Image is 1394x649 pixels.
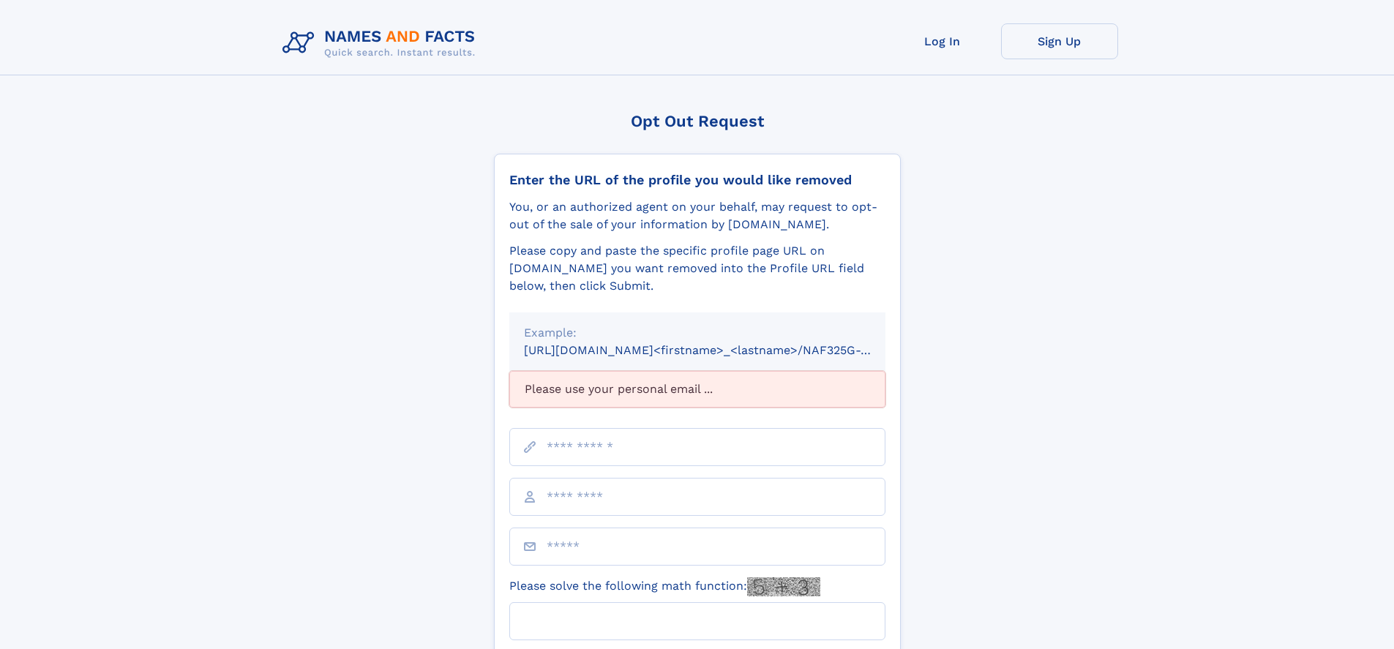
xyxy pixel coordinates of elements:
label: Please solve the following math function: [509,577,820,596]
div: You, or an authorized agent on your behalf, may request to opt-out of the sale of your informatio... [509,198,885,233]
img: Logo Names and Facts [277,23,487,63]
a: Sign Up [1001,23,1118,59]
div: Example: [524,324,871,342]
small: [URL][DOMAIN_NAME]<firstname>_<lastname>/NAF325G-xxxxxxxx [524,343,913,357]
div: Opt Out Request [494,112,901,130]
div: Please copy and paste the specific profile page URL on [DOMAIN_NAME] you want removed into the Pr... [509,242,885,295]
div: Enter the URL of the profile you would like removed [509,172,885,188]
div: Please use your personal email ... [509,371,885,408]
a: Log In [884,23,1001,59]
